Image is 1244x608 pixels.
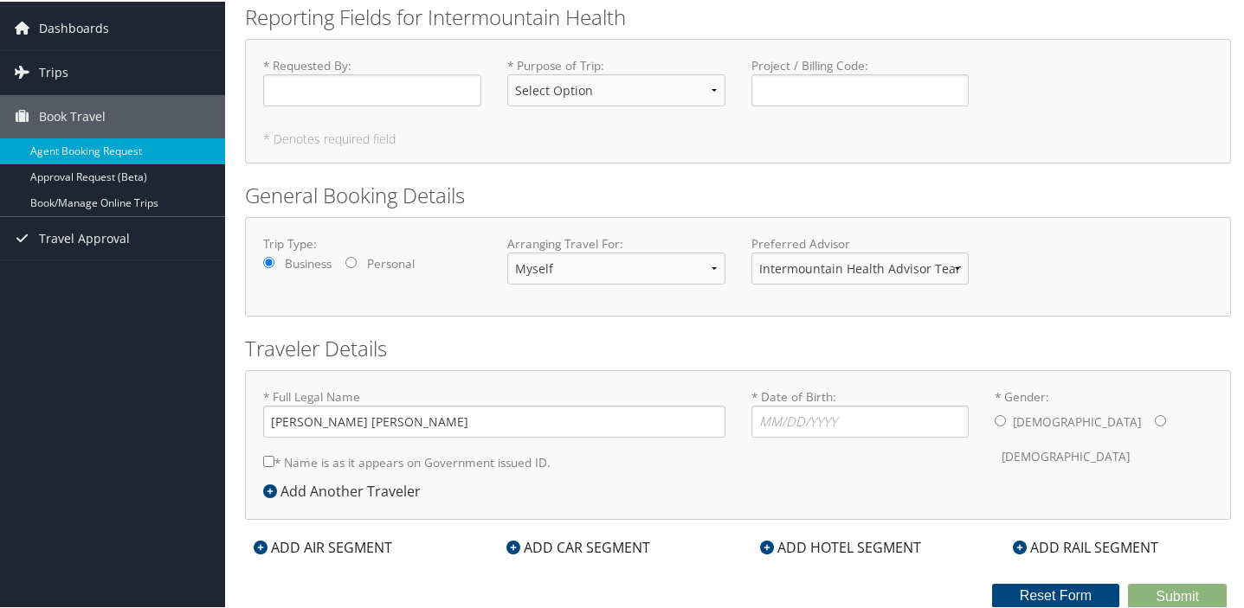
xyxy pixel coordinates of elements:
[39,93,106,137] span: Book Travel
[263,131,1213,144] h5: * Denotes required field
[751,234,970,251] label: Preferred Advisor
[39,5,109,48] span: Dashboards
[1002,438,1130,471] label: [DEMOGRAPHIC_DATA]
[263,454,274,465] input: * Name is as it appears on Government issued ID.
[285,253,332,271] label: Business
[263,479,429,500] div: Add Another Traveler
[263,73,481,105] input: * Requested By:
[751,404,970,436] input: * Date of Birth:
[1155,413,1166,425] input: * Gender:[DEMOGRAPHIC_DATA][DEMOGRAPHIC_DATA]
[507,55,725,118] label: * Purpose of Trip :
[1128,582,1227,608] button: Submit
[992,582,1120,606] button: Reset Form
[995,387,1213,472] label: * Gender:
[263,445,551,477] label: * Name is as it appears on Government issued ID.
[1013,404,1141,437] label: [DEMOGRAPHIC_DATA]
[39,215,130,259] span: Travel Approval
[498,535,659,556] div: ADD CAR SEGMENT
[245,332,1231,362] h2: Traveler Details
[245,179,1231,208] h2: General Booking Details
[507,234,725,251] label: Arranging Travel For:
[263,55,481,105] label: * Requested By :
[751,387,970,436] label: * Date of Birth:
[263,404,725,436] input: * Full Legal Name
[751,55,970,105] label: Project / Billing Code :
[507,73,725,105] select: * Purpose of Trip:
[367,253,415,271] label: Personal
[245,1,1231,30] h2: Reporting Fields for Intermountain Health
[263,387,725,436] label: * Full Legal Name
[39,49,68,93] span: Trips
[263,234,481,251] label: Trip Type:
[995,413,1006,425] input: * Gender:[DEMOGRAPHIC_DATA][DEMOGRAPHIC_DATA]
[245,535,401,556] div: ADD AIR SEGMENT
[751,535,930,556] div: ADD HOTEL SEGMENT
[1004,535,1167,556] div: ADD RAIL SEGMENT
[751,73,970,105] input: Project / Billing Code:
